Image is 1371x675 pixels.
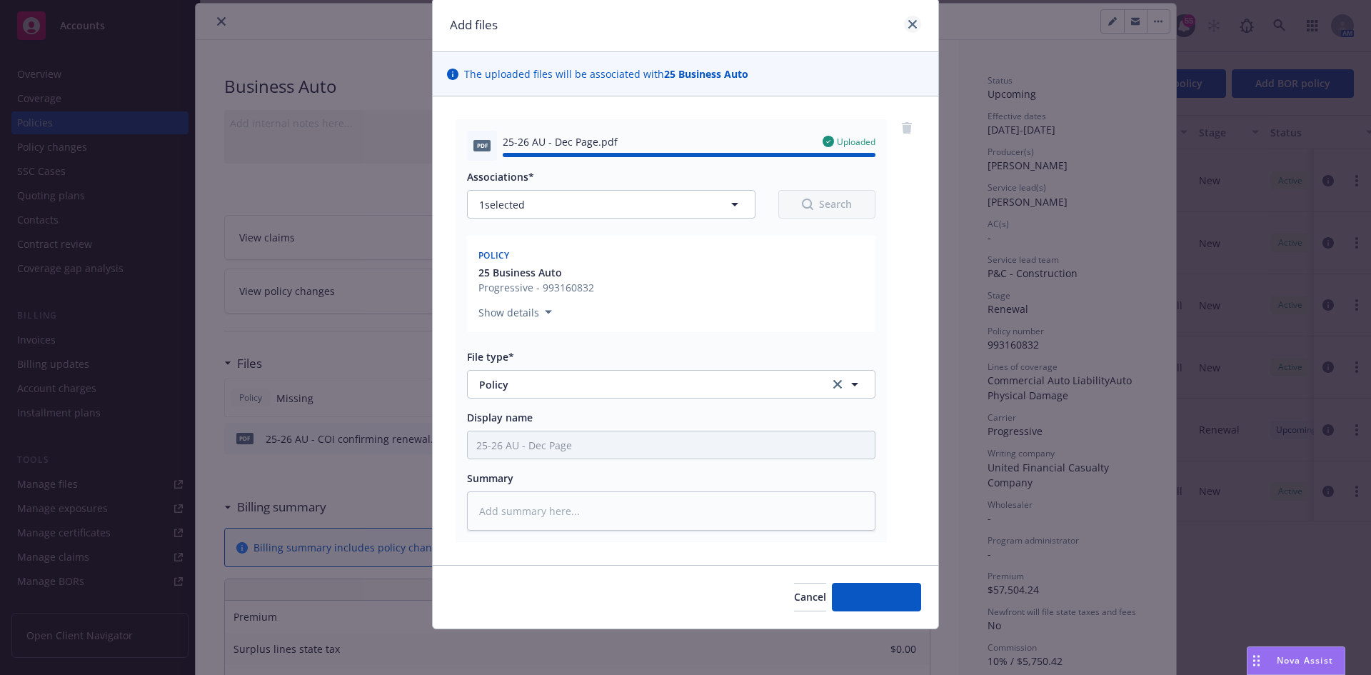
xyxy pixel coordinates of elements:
button: Policyclear selection [467,370,875,399]
span: Policy [479,377,810,392]
a: clear selection [829,376,846,393]
button: Nova Assist [1247,646,1345,675]
span: Summary [467,471,513,485]
input: Add display name here... [468,431,875,459]
span: Nova Assist [1277,654,1333,666]
span: Display name [467,411,533,424]
div: Drag to move [1247,647,1265,674]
